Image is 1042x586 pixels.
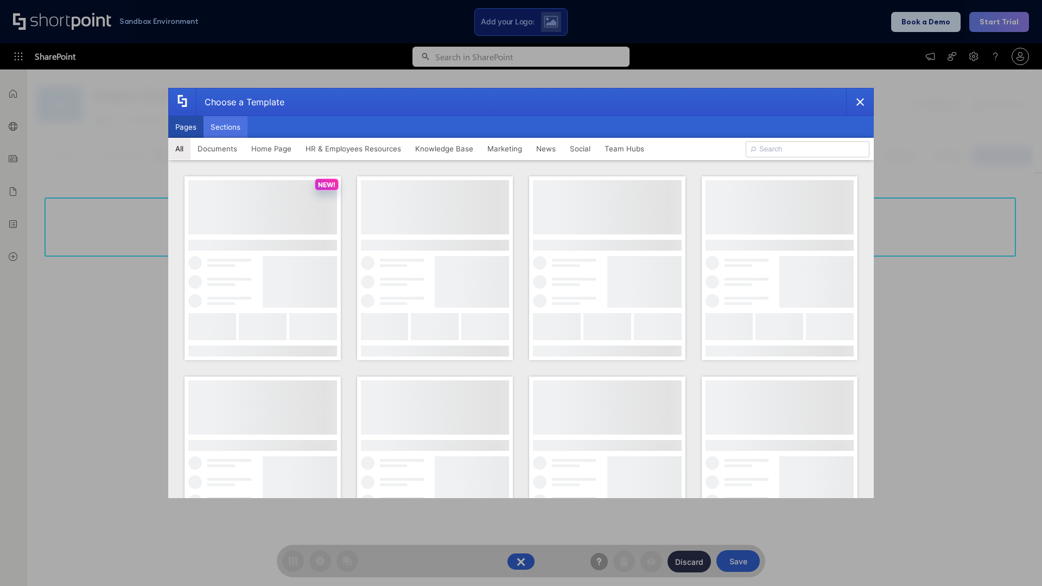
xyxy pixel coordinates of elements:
div: template selector [168,88,874,498]
button: News [529,138,563,160]
input: Search [746,141,869,157]
button: Team Hubs [598,138,651,160]
button: Pages [168,116,204,138]
button: Social [563,138,598,160]
button: Home Page [244,138,298,160]
button: Marketing [480,138,529,160]
div: Choose a Template [196,88,284,116]
button: Sections [204,116,247,138]
button: HR & Employees Resources [298,138,408,160]
p: NEW! [318,181,335,189]
button: All [168,138,190,160]
iframe: Chat Widget [988,534,1042,586]
button: Knowledge Base [408,138,480,160]
button: Documents [190,138,244,160]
